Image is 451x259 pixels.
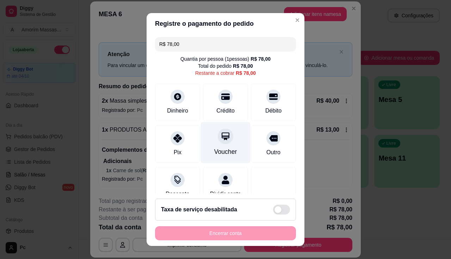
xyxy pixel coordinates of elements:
div: Débito [265,107,282,115]
header: Registre o pagamento do pedido [147,13,304,34]
input: Ex.: hambúrguer de cordeiro [159,37,292,51]
div: Voucher [214,147,237,156]
div: Total do pedido [198,62,253,70]
div: Pix [174,148,181,157]
div: R$ 78,00 [251,55,271,62]
button: Close [292,14,303,26]
div: Restante a cobrar [195,70,256,77]
div: Dividir conta [210,190,241,198]
div: Outro [266,148,280,157]
div: Desconto [166,190,190,198]
div: Dinheiro [167,107,188,115]
div: R$ 78,00 [233,62,253,70]
div: Crédito [216,107,235,115]
h2: Taxa de serviço desabilitada [161,205,237,214]
div: R$ 78,00 [236,70,256,77]
div: Quantia por pessoa ( 1 pessoas) [180,55,271,62]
